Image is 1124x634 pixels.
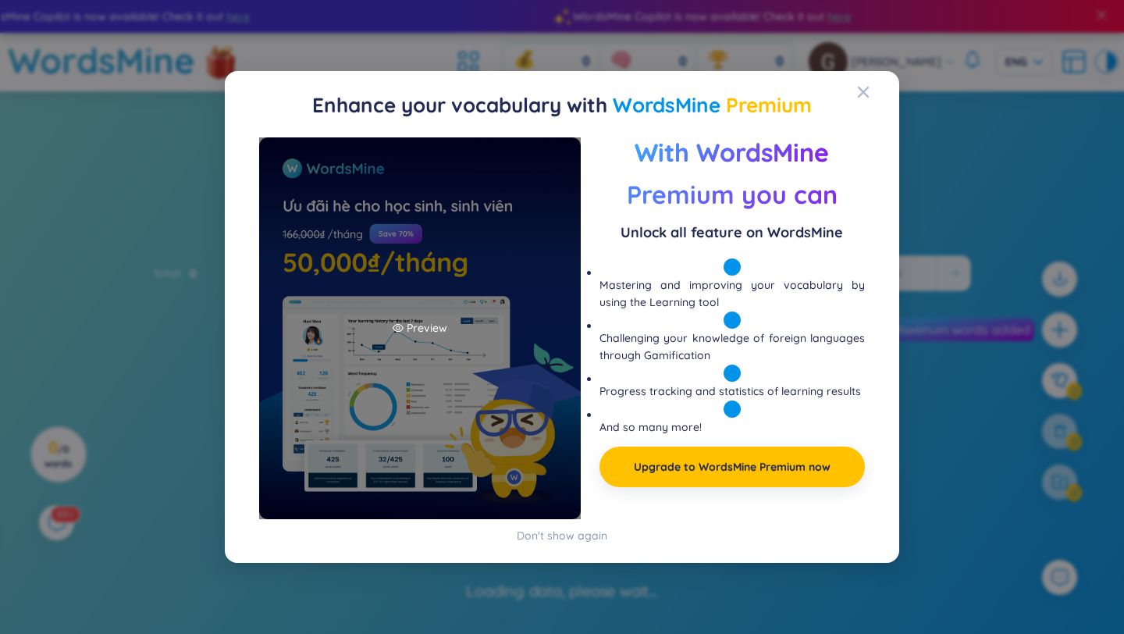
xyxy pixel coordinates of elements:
[393,322,404,333] span: eye
[613,92,720,118] span: WordsMine
[312,92,607,118] span: Enhance your vocabulary with
[599,384,861,398] span: Progress tracking and statistics of learning results
[726,92,812,118] span: Premium
[517,527,607,544] div: Don't show again
[627,180,838,209] span: Premium you can
[599,447,865,487] button: Upgrade to WordsMine Premium now
[857,71,899,113] button: Close
[599,278,865,309] span: Mastering and improving your vocabulary by using the Learning tool
[635,137,829,167] span: With WordsMine
[599,331,865,362] span: Challenging your knowledge of foreign languages through Gamification
[389,319,450,337] div: Preview
[599,222,865,244] span: Unlock all feature on WordsMine
[599,420,702,434] span: And so many more!
[634,458,831,475] a: Upgrade to WordsMine Premium now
